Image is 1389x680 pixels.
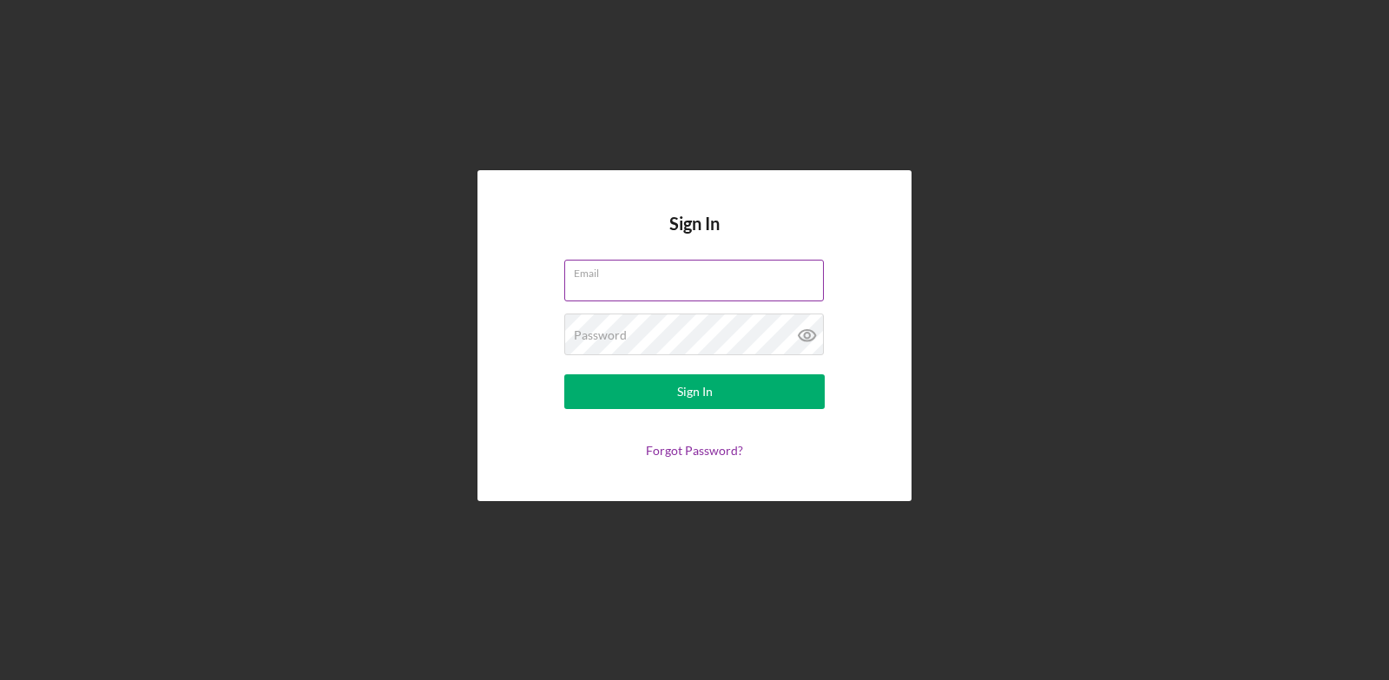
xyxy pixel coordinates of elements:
[574,261,824,280] label: Email
[646,443,743,458] a: Forgot Password?
[564,374,825,409] button: Sign In
[677,374,713,409] div: Sign In
[574,328,627,342] label: Password
[669,214,720,260] h4: Sign In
